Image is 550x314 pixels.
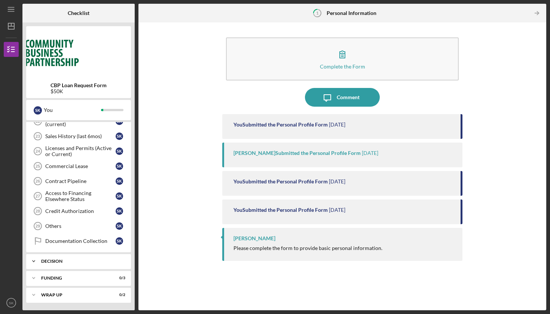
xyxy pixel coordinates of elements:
time: 2025-08-09 00:21 [329,122,345,128]
div: Please complete the form to provide basic personal information. [233,245,382,251]
tspan: 24 [36,149,40,153]
tspan: 26 [36,179,40,183]
tspan: 1 [316,10,318,15]
div: Commercial Lease [45,163,116,169]
div: [PERSON_NAME] [233,235,275,241]
div: S K [116,177,123,185]
a: 29OthersSK [30,219,127,234]
div: Sales History (last 6mos) [45,133,116,139]
div: Contract Pipeline [45,178,116,184]
div: $50K [51,88,107,94]
div: Complete the Form [320,64,365,69]
tspan: 29 [36,224,40,228]
button: SK [4,295,19,310]
div: You Submitted the Personal Profile Form [233,207,328,213]
div: Licenses and Permits (Active or Current) [45,145,116,157]
img: Product logo [26,30,131,75]
b: CBP Loan Request Form [51,82,107,88]
div: S K [116,147,123,155]
a: 24Licenses and Permits (Active or Current)SK [30,144,127,159]
b: Checklist [68,10,89,16]
div: Wrap up [41,293,107,297]
div: You Submitted the Personal Profile Form [233,122,328,128]
div: You [44,104,101,116]
tspan: 23 [36,134,40,138]
div: Comment [337,88,360,107]
div: 0 / 2 [112,293,125,297]
div: S K [34,106,42,115]
div: S K [116,132,123,140]
time: 2025-08-08 20:46 [362,150,378,156]
button: Comment [305,88,380,107]
a: 27Access to Financing Elsewhere StatusSK [30,189,127,204]
div: S K [116,192,123,200]
text: SK [9,301,14,305]
div: Others [45,223,116,229]
a: 25Commercial LeaseSK [30,159,127,174]
div: Decision [41,259,122,263]
div: You Submitted the Personal Profile Form [233,179,328,185]
div: Documentation Collection [45,238,116,244]
div: Access to Financing Elsewhere Status [45,190,116,202]
time: 2025-08-07 00:25 [329,179,345,185]
div: S K [116,237,123,245]
tspan: 27 [36,194,40,198]
tspan: 28 [36,209,40,213]
div: S K [116,207,123,215]
div: Credit Authorization [45,208,116,214]
div: S K [116,162,123,170]
button: Complete the Form [226,37,459,80]
div: 0 / 3 [112,276,125,280]
a: Documentation CollectionSK [30,234,127,249]
div: S K [116,222,123,230]
div: Funding [41,276,107,280]
tspan: 25 [36,164,40,168]
a: 26Contract PipelineSK [30,174,127,189]
div: [PERSON_NAME] Submitted the Personal Profile Form [233,150,361,156]
time: 2025-08-07 00:21 [329,207,345,213]
b: Personal Information [327,10,376,16]
a: 23Sales History (last 6mos)SK [30,129,127,144]
a: 28Credit AuthorizationSK [30,204,127,219]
